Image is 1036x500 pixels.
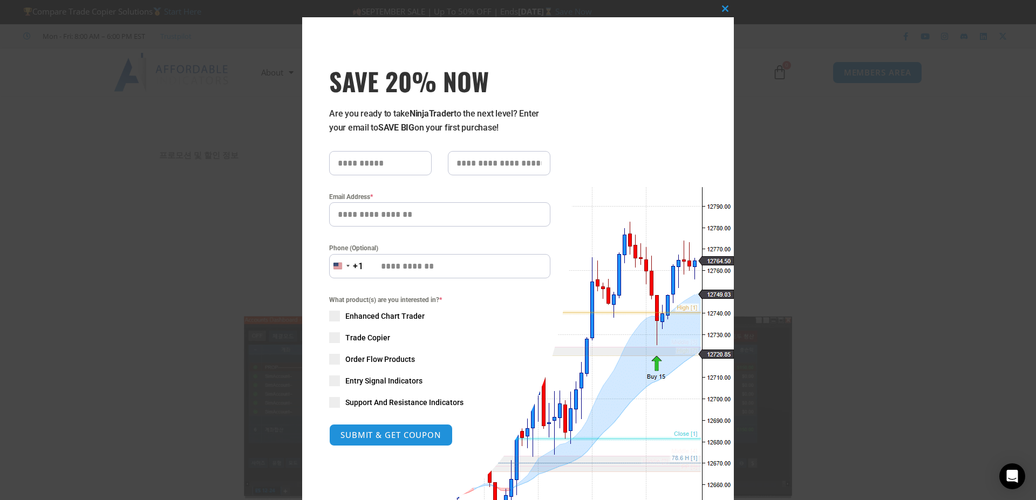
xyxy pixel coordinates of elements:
strong: NinjaTrader [410,108,454,119]
span: Order Flow Products [345,354,415,365]
label: Enhanced Chart Trader [329,311,550,321]
span: What product(s) are you interested in? [329,294,550,305]
button: SUBMIT & GET COUPON [329,424,453,446]
label: Phone (Optional) [329,243,550,254]
span: Enhanced Chart Trader [345,311,425,321]
div: Open Intercom Messenger [999,463,1025,489]
span: Trade Copier [345,332,390,343]
label: Trade Copier [329,332,550,343]
label: Email Address [329,191,550,202]
div: +1 [353,259,364,273]
strong: SAVE BIG [378,122,414,133]
button: Selected country [329,254,364,278]
p: Are you ready to take to the next level? Enter your email to on your first purchase! [329,107,550,135]
label: Support And Resistance Indicators [329,397,550,408]
h3: SAVE 20% NOW [329,66,550,96]
label: Entry Signal Indicators [329,375,550,386]
span: Entry Signal Indicators [345,375,422,386]
label: Order Flow Products [329,354,550,365]
span: Support And Resistance Indicators [345,397,464,408]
